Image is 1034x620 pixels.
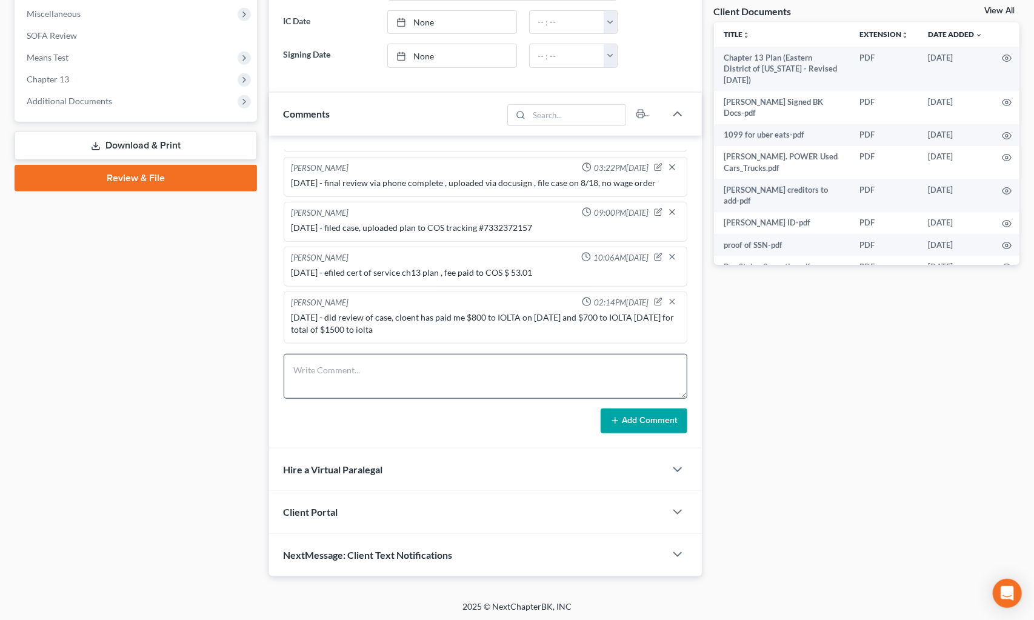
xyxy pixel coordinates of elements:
[724,30,750,39] a: Titleunfold_more
[27,30,77,41] span: SOFA Review
[714,212,850,234] td: [PERSON_NAME] ID-pdf
[27,8,81,19] span: Miscellaneous
[918,146,992,179] td: [DATE]
[918,234,992,256] td: [DATE]
[850,179,918,212] td: PDF
[27,96,112,106] span: Additional Documents
[714,124,850,146] td: 1099 for uber eats-pdf
[594,207,649,219] span: 09:00PM[DATE]
[984,7,1015,15] a: View All
[594,297,649,308] span: 02:14PM[DATE]
[928,30,982,39] a: Date Added expand_more
[975,32,982,39] i: expand_more
[859,30,909,39] a: Extensionunfold_more
[593,252,649,264] span: 10:06AM[DATE]
[714,5,792,18] div: Client Documents
[292,297,349,309] div: [PERSON_NAME]
[901,32,909,39] i: unfold_more
[993,579,1022,608] div: Open Intercom Messenger
[17,25,257,47] a: SOFA Review
[594,162,649,174] span: 03:22PM[DATE]
[714,256,850,278] td: Pay Stubs- 3 months-pdf
[278,10,382,35] label: IC Date
[918,91,992,124] td: [DATE]
[714,234,850,256] td: proof of SSN-pdf
[918,124,992,146] td: [DATE]
[850,234,918,256] td: PDF
[292,312,679,336] div: [DATE] - did review of case, cloent has paid me $800 to IOLTA on [DATE] and $700 to IOLTA [DATE] ...
[284,464,383,475] span: Hire a Virtual Paralegal
[714,179,850,212] td: [PERSON_NAME] creditors to add-pdf
[388,11,516,34] a: None
[292,207,349,219] div: [PERSON_NAME]
[918,179,992,212] td: [DATE]
[292,222,679,234] div: [DATE] - filed case, uploaded plan to COS tracking #7332372157
[15,165,257,192] a: Review & File
[388,44,516,67] a: None
[742,32,750,39] i: unfold_more
[918,212,992,234] td: [DATE]
[850,146,918,179] td: PDF
[918,256,992,278] td: [DATE]
[292,252,349,264] div: [PERSON_NAME]
[278,44,382,68] label: Signing Date
[292,162,349,175] div: [PERSON_NAME]
[714,91,850,124] td: [PERSON_NAME] Signed BK Docs-pdf
[284,108,330,119] span: Comments
[850,47,918,91] td: PDF
[529,105,625,125] input: Search...
[284,506,338,518] span: Client Portal
[284,549,453,561] span: NextMessage: Client Text Notifications
[292,267,679,279] div: [DATE] - efiled cert of service ch13 plan , fee paid to COS $ 53.01
[530,11,604,34] input: -- : --
[850,91,918,124] td: PDF
[850,212,918,234] td: PDF
[918,47,992,91] td: [DATE]
[850,124,918,146] td: PDF
[530,44,604,67] input: -- : --
[15,132,257,160] a: Download & Print
[714,146,850,179] td: [PERSON_NAME]. POWER Used Cars_Trucks.pdf
[850,256,918,278] td: PDF
[27,74,69,84] span: Chapter 13
[601,408,687,434] button: Add Comment
[714,47,850,91] td: Chapter 13 Plan (Eastern District of [US_STATE] - Revised [DATE])
[27,52,68,62] span: Means Test
[292,177,679,189] div: [DATE] - final review via phone complete , uploaded via docusign , file case on 8/18, no wage order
